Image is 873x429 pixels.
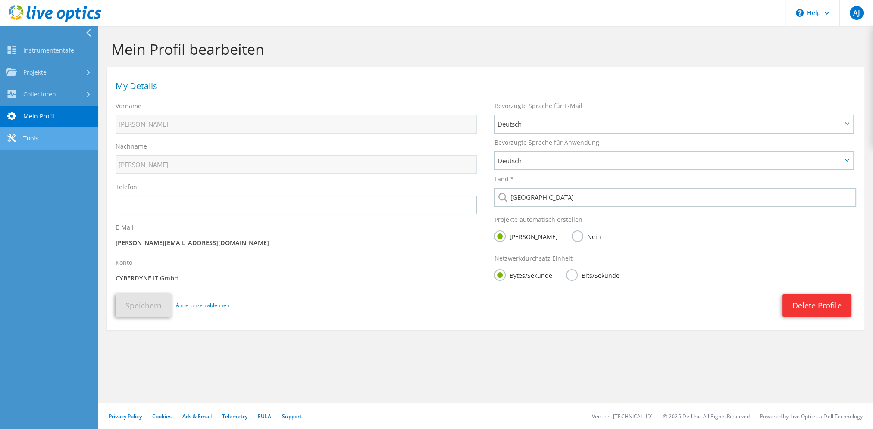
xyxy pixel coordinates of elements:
[850,6,864,20] span: AJ
[258,413,271,420] a: EULA
[116,238,477,248] p: [PERSON_NAME][EMAIL_ADDRESS][DOMAIN_NAME]
[497,119,842,129] span: Deutsch
[116,274,477,283] p: CYBERDYNE IT GmbH
[663,413,750,420] li: © 2025 Dell Inc. All Rights Reserved
[566,269,619,280] label: Bits/Sekunde
[494,230,557,241] label: [PERSON_NAME]
[116,223,134,232] label: E-Mail
[497,155,842,166] span: Deutsch
[760,413,863,420] li: Powered by Live Optics, a Dell Technology
[116,82,851,90] h1: My Details
[592,413,653,420] li: Version: [TECHNICAL_ID]
[494,269,552,280] label: Bytes/Sekunde
[116,102,141,110] label: Vorname
[282,413,302,420] a: Support
[116,183,137,191] label: Telefon
[494,175,513,183] label: Land *
[176,301,229,310] a: Änderungen ablehnen
[494,102,582,110] label: Bevorzugte Sprache für E-Mail
[494,215,582,224] label: Projekte automatisch erstellen
[182,413,212,420] a: Ads & Email
[222,413,247,420] a: Telemetry
[109,413,142,420] a: Privacy Policy
[116,142,147,151] label: Nachname
[796,9,804,17] svg: \n
[116,294,172,317] button: Speichern
[152,413,172,420] a: Cookies
[116,258,132,267] label: Konto
[572,230,601,241] label: Nein
[494,254,572,263] label: Netzwerkdurchsatz Einheit
[494,138,599,147] label: Bevorzugte Sprache für Anwendung
[111,40,856,58] h1: Mein Profil bearbeiten
[782,294,851,317] a: Delete Profile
